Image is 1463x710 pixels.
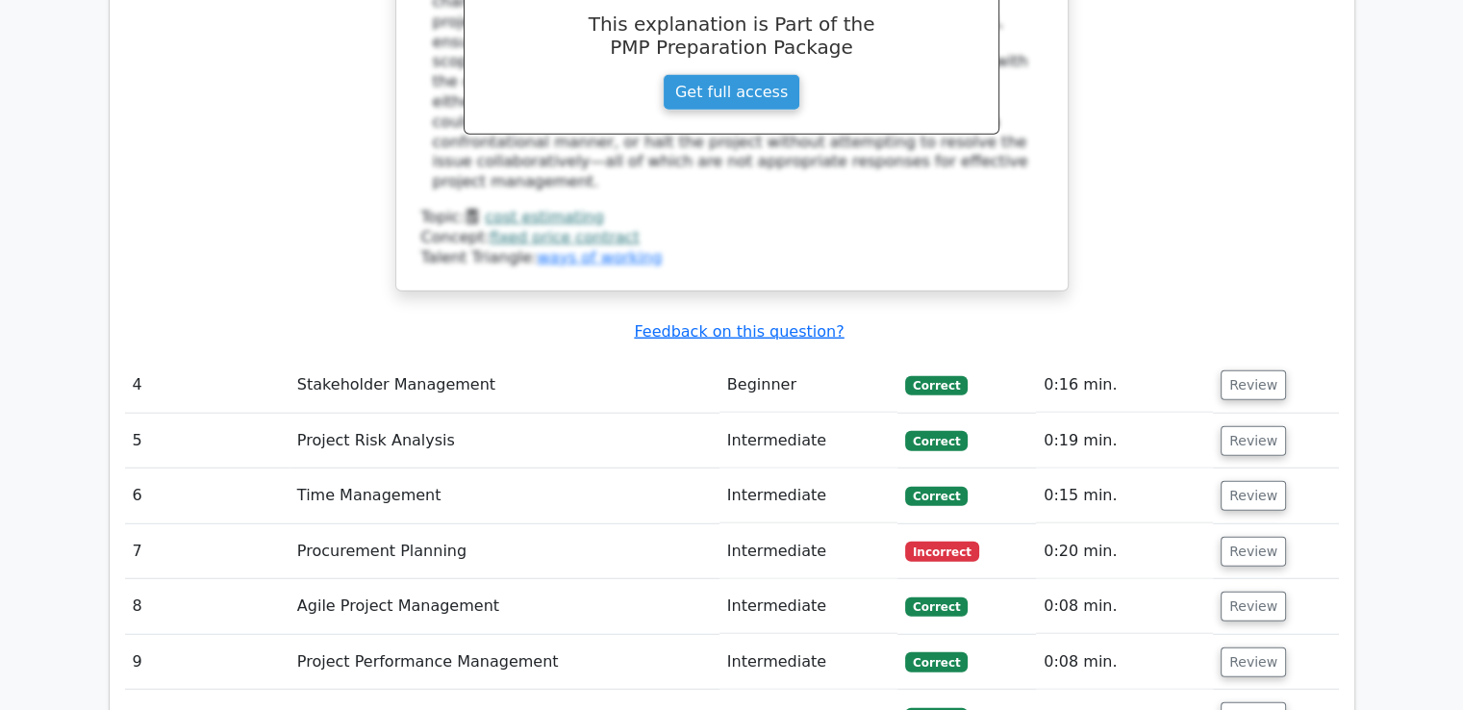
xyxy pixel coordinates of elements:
a: Feedback on this question? [634,322,844,341]
td: Intermediate [719,414,897,469]
td: 6 [125,469,290,523]
td: Intermediate [719,579,897,634]
span: Correct [905,431,968,450]
td: 0:16 min. [1036,358,1213,413]
span: Correct [905,652,968,672]
span: Correct [905,597,968,617]
a: cost estimating [485,208,604,226]
td: Project Risk Analysis [290,414,719,469]
td: Agile Project Management [290,579,719,634]
td: Intermediate [719,524,897,579]
td: 0:19 min. [1036,414,1213,469]
td: 7 [125,524,290,579]
div: Topic: [421,208,1043,228]
a: ways of working [537,248,662,266]
div: Concept: [421,228,1043,248]
button: Review [1221,370,1286,400]
span: Correct [905,376,968,395]
td: Intermediate [719,469,897,523]
td: 8 [125,579,290,634]
button: Review [1221,481,1286,511]
td: Project Performance Management [290,635,719,690]
span: Incorrect [905,542,979,561]
button: Review [1221,537,1286,567]
td: 0:15 min. [1036,469,1213,523]
a: fixed price contract [490,228,640,246]
td: Procurement Planning [290,524,719,579]
td: Intermediate [719,635,897,690]
td: Time Management [290,469,719,523]
td: 4 [125,358,290,413]
td: 0:08 min. [1036,579,1213,634]
button: Review [1221,647,1286,677]
td: 0:08 min. [1036,635,1213,690]
td: Beginner [719,358,897,413]
td: 9 [125,635,290,690]
a: Get full access [663,74,800,111]
div: Talent Triangle: [421,208,1043,267]
button: Review [1221,426,1286,456]
button: Review [1221,592,1286,621]
td: 5 [125,414,290,469]
span: Correct [905,487,968,506]
td: 0:20 min. [1036,524,1213,579]
td: Stakeholder Management [290,358,719,413]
